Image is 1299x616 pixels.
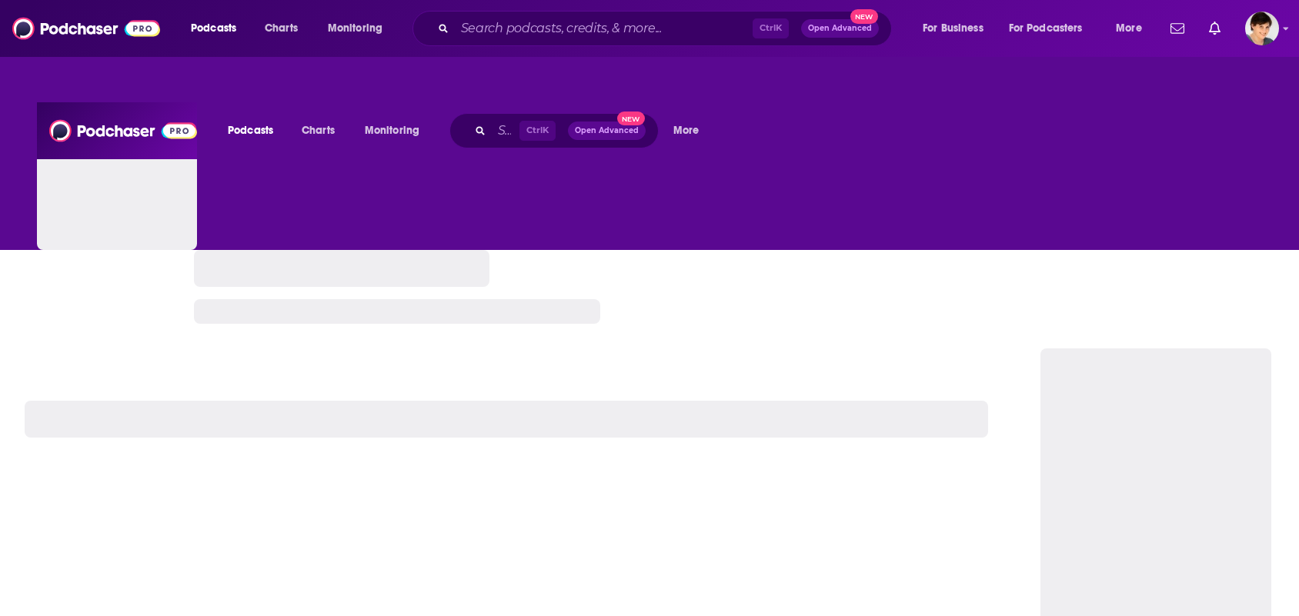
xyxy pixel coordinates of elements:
span: Monitoring [328,18,382,39]
span: More [1116,18,1142,39]
span: Logged in as bethwouldknow [1245,12,1279,45]
span: New [617,112,645,126]
img: User Profile [1245,12,1279,45]
input: Search podcasts, credits, & more... [455,16,753,41]
button: open menu [1105,16,1161,41]
a: Show notifications dropdown [1203,15,1227,42]
div: Search podcasts, credits, & more... [427,11,907,46]
span: Ctrl K [753,18,789,38]
button: Open AdvancedNew [801,19,879,38]
button: open menu [663,118,719,143]
img: Podchaser - Follow, Share and Rate Podcasts [49,116,197,145]
button: Open AdvancedNew [568,122,646,140]
span: More [673,120,700,142]
button: open menu [317,16,402,41]
button: open menu [180,16,256,41]
img: Podchaser - Follow, Share and Rate Podcasts [12,14,160,43]
button: open menu [912,16,1003,41]
span: Charts [265,18,298,39]
a: Charts [292,118,344,143]
span: Podcasts [191,18,236,39]
a: Charts [255,16,307,41]
span: Charts [302,120,335,142]
span: Open Advanced [808,25,872,32]
span: Ctrl K [519,121,556,141]
span: Monitoring [365,120,419,142]
input: Search podcasts, credits, & more... [492,118,519,143]
button: open menu [354,118,439,143]
span: For Business [923,18,983,39]
span: New [850,9,878,24]
span: For Podcasters [1009,18,1083,39]
button: Show profile menu [1245,12,1279,45]
span: Open Advanced [575,127,639,135]
button: open menu [999,16,1105,41]
a: Show notifications dropdown [1164,15,1190,42]
button: open menu [217,118,293,143]
span: Podcasts [228,120,273,142]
